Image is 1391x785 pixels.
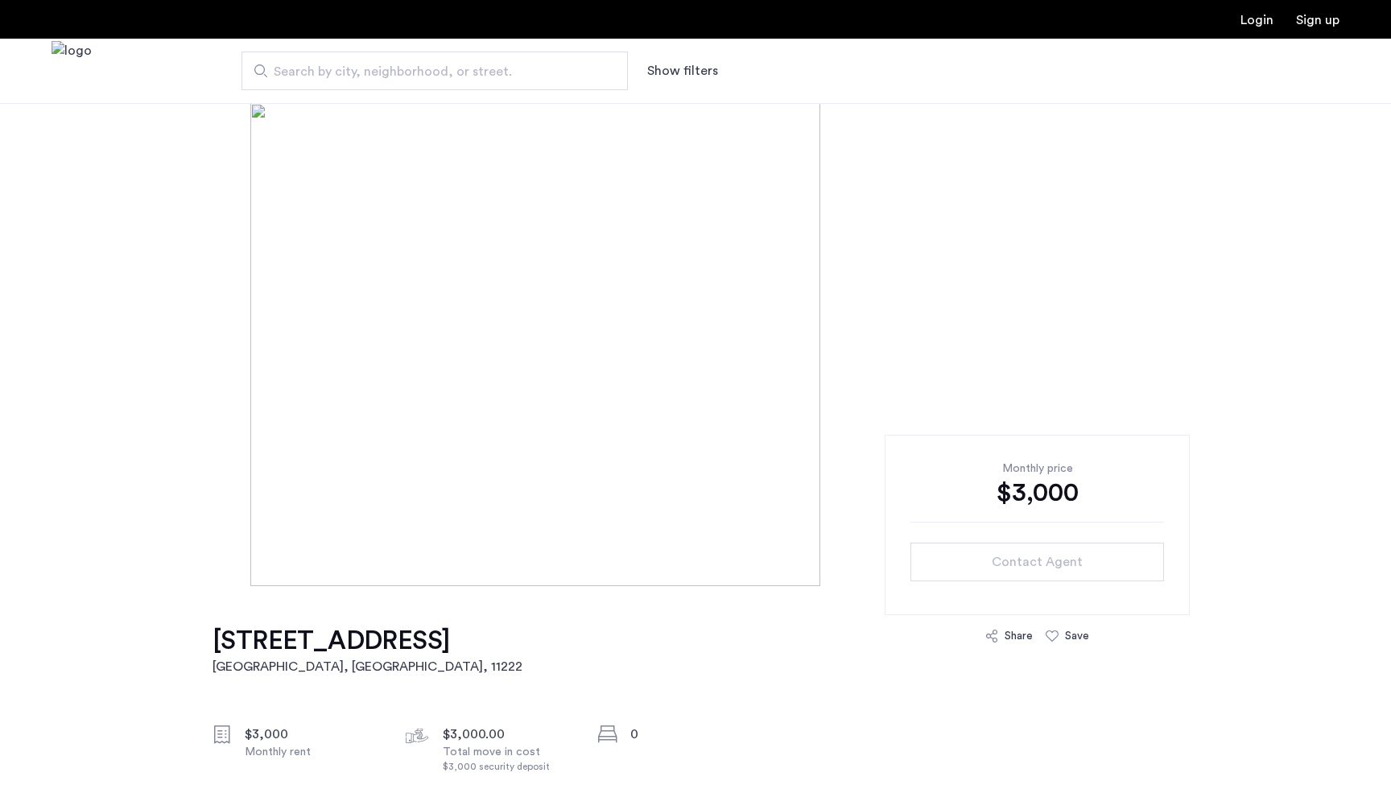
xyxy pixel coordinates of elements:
[1065,628,1089,644] div: Save
[647,61,718,81] button: Show or hide filters
[1296,14,1339,27] a: Registration
[52,41,92,101] a: Cazamio Logo
[630,725,766,744] div: 0
[274,62,583,81] span: Search by city, neighborhood, or street.
[1005,628,1033,644] div: Share
[910,461,1164,477] div: Monthly price
[443,725,578,744] div: $3,000.00
[245,744,380,760] div: Monthly rent
[52,41,92,101] img: logo
[910,543,1164,581] button: button
[213,625,522,676] a: [STREET_ADDRESS][GEOGRAPHIC_DATA], [GEOGRAPHIC_DATA], 11222
[910,477,1164,509] div: $3,000
[213,625,522,657] h1: [STREET_ADDRESS]
[992,552,1083,572] span: Contact Agent
[443,744,578,774] div: Total move in cost
[1240,14,1273,27] a: Login
[443,760,578,774] div: $3,000 security deposit
[213,657,522,676] h2: [GEOGRAPHIC_DATA], [GEOGRAPHIC_DATA] , 11222
[250,103,1141,586] img: [object%20Object]
[241,52,628,90] input: Apartment Search
[245,725,380,744] div: $3,000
